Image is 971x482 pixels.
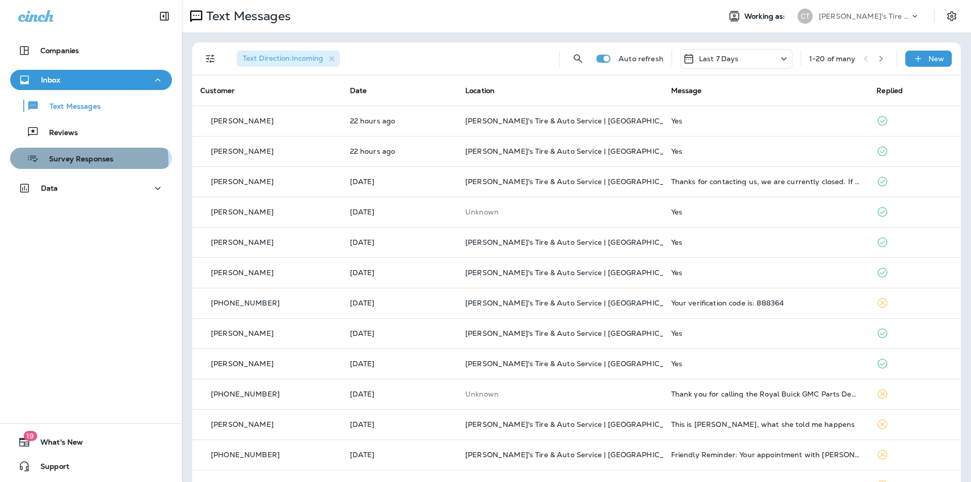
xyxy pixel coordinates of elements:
div: Thanks for contacting us, we are currently closed. If you have an emergency, please call (985) 86... [671,178,861,186]
span: [PERSON_NAME]'s Tire & Auto Service | [GEOGRAPHIC_DATA] [465,298,687,308]
p: Aug 14, 2025 07:51 AM [350,208,449,216]
p: This customer does not have a last location and the phone number they messaged is not assigned to... [465,208,655,216]
p: [PERSON_NAME] [211,360,274,368]
p: [PERSON_NAME] [211,238,274,246]
p: [PERSON_NAME] [211,329,274,337]
div: Text Direction:Incoming [237,51,340,67]
p: Aug 12, 2025 08:07 AM [350,360,449,368]
div: This is Elgy, what she told me happens [671,420,861,428]
p: [PERSON_NAME] [211,208,274,216]
p: Aug 11, 2025 01:41 PM [350,390,449,398]
span: [PERSON_NAME]'s Tire & Auto Service | [GEOGRAPHIC_DATA] [465,238,687,247]
p: [PERSON_NAME] [211,178,274,186]
p: Last 7 Days [699,55,739,63]
span: Working as: [744,12,787,21]
span: [PERSON_NAME]'s Tire & Auto Service | [GEOGRAPHIC_DATA] [465,177,687,186]
div: Yes [671,269,861,277]
p: Aug 8, 2025 10:56 AM [350,420,449,428]
p: Inbox [41,76,60,84]
p: This customer does not have a last location and the phone number they messaged is not assigned to... [465,390,655,398]
span: Support [30,462,69,474]
button: Reviews [10,121,172,143]
p: Text Messages [202,9,291,24]
p: Aug 6, 2025 08:30 AM [350,451,449,459]
p: Aug 12, 2025 08:46 AM [350,329,449,337]
p: Data [41,184,58,192]
button: Settings [943,7,961,25]
div: Yes [671,360,861,368]
div: Your verification code is: 888364 [671,299,861,307]
span: [PERSON_NAME]'s Tire & Auto Service | [GEOGRAPHIC_DATA] [465,268,687,277]
div: Yes [671,117,861,125]
p: [PHONE_NUMBER] [211,451,280,459]
span: [PERSON_NAME]'s Tire & Auto Service | [GEOGRAPHIC_DATA] [465,450,687,459]
span: Message [671,86,702,95]
button: Filters [200,49,220,69]
button: Data [10,178,172,198]
span: [PERSON_NAME]'s Tire & Auto Service | [GEOGRAPHIC_DATA] [465,116,687,125]
button: Search Messages [568,49,588,69]
p: New [929,55,944,63]
p: Aug 18, 2025 09:20 AM [350,147,449,155]
span: [PERSON_NAME]'s Tire & Auto Service | [GEOGRAPHIC_DATA] [465,420,687,429]
p: [PERSON_NAME] [211,269,274,277]
div: Yes [671,147,861,155]
div: Yes [671,329,861,337]
span: [PERSON_NAME]'s Tire & Auto Service | [GEOGRAPHIC_DATA] [465,329,687,338]
span: Text Direction : Incoming [243,54,323,63]
p: Aug 13, 2025 09:56 AM [350,238,449,246]
span: Date [350,86,367,95]
button: Collapse Sidebar [150,6,179,26]
div: Thank you for calling the Royal Buick GMC Parts Department. We apologize for missing your call. W... [671,390,861,398]
p: Auto refresh [619,55,664,63]
p: Aug 16, 2025 09:08 AM [350,178,449,186]
p: [PHONE_NUMBER] [211,390,280,398]
div: CT [798,9,813,24]
div: Friendly Reminder: Your appointment with Chabill’s Tire & Auto Service | Hollywood is booked for ... [671,451,861,459]
span: [PERSON_NAME]'s Tire & Auto Service | [GEOGRAPHIC_DATA] [465,359,687,368]
p: Survey Responses [39,155,113,164]
button: Support [10,456,172,476]
button: Inbox [10,70,172,90]
button: Companies [10,40,172,61]
p: [PERSON_NAME] [211,117,274,125]
p: Text Messages [39,102,101,112]
p: Aug 13, 2025 08:18 AM [350,269,449,277]
div: Yes [671,238,861,246]
span: Location [465,86,495,95]
p: Reviews [39,128,78,138]
button: Survey Responses [10,148,172,169]
p: Aug 18, 2025 09:31 AM [350,117,449,125]
p: [PERSON_NAME]'s Tire & Auto [819,12,910,20]
span: [PERSON_NAME]'s Tire & Auto Service | [GEOGRAPHIC_DATA] [465,147,687,156]
span: Customer [200,86,235,95]
button: 19What's New [10,432,172,452]
span: What's New [30,438,83,450]
div: Yes [671,208,861,216]
span: Replied [876,86,903,95]
span: 19 [23,431,37,441]
p: [PERSON_NAME] [211,147,274,155]
button: Text Messages [10,95,172,116]
p: Companies [40,47,79,55]
div: 1 - 20 of many [809,55,856,63]
p: [PHONE_NUMBER] [211,299,280,307]
p: Aug 12, 2025 10:51 AM [350,299,449,307]
p: [PERSON_NAME] [211,420,274,428]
